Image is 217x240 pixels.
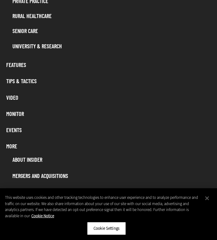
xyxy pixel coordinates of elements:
a: University & Research [9,40,214,52]
a: Senior Care [9,25,214,37]
a: News [9,186,214,198]
a: More information about your privacy [31,213,54,218]
span: More [3,140,214,152]
a: Video [3,92,214,103]
a: Features [3,59,214,71]
div: This website uses cookies and other tracking technologies to enhance user experience and to analy... [5,194,201,219]
a: Mergers and Acquisitions [9,170,214,182]
button: Cookie Settings [87,222,126,235]
a: Tips & Tactics [3,75,214,87]
a: Rural Healthcare [9,10,214,22]
a: Events [3,124,214,136]
a: MonITor [3,108,214,120]
button: Close [200,191,214,205]
a: About Insider [9,154,214,166]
